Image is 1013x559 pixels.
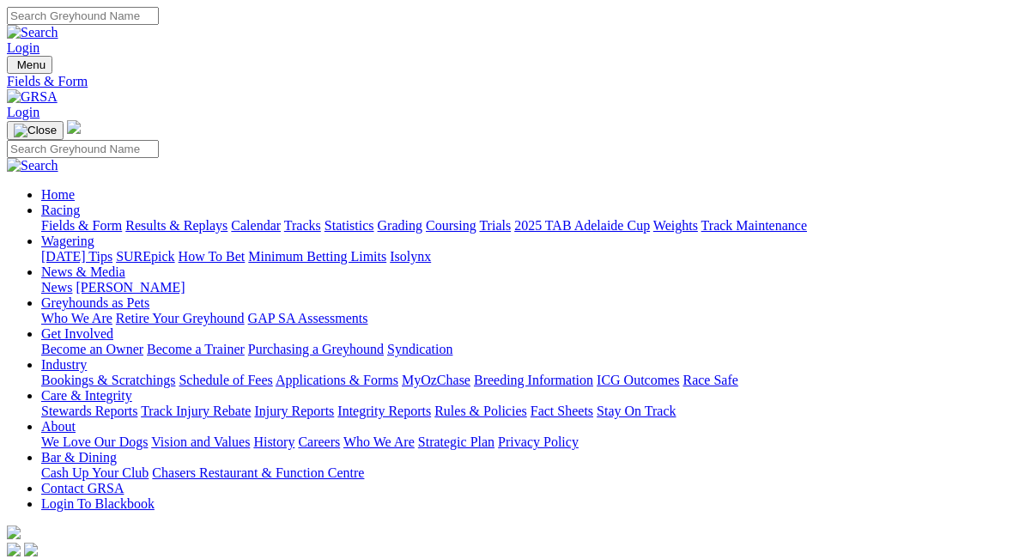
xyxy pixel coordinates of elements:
a: Trials [479,218,511,233]
a: Track Maintenance [701,218,807,233]
a: Stewards Reports [41,404,137,418]
a: Track Injury Rebate [141,404,251,418]
span: Menu [17,58,45,71]
a: Purchasing a Greyhound [248,342,384,356]
img: facebook.svg [7,543,21,556]
a: Results & Replays [125,218,227,233]
a: Contact GRSA [41,481,124,495]
a: Applications & Forms [276,373,398,387]
a: How To Bet [179,249,246,264]
a: Fields & Form [7,74,1006,89]
a: Schedule of Fees [179,373,272,387]
a: Privacy Policy [498,434,579,449]
a: Tracks [284,218,321,233]
a: Login [7,105,39,119]
a: Injury Reports [254,404,334,418]
div: News & Media [41,280,1006,295]
a: Home [41,187,75,202]
a: Login To Blackbook [41,496,155,511]
a: Stay On Track [597,404,676,418]
a: Coursing [426,218,476,233]
div: Care & Integrity [41,404,1006,419]
a: News & Media [41,264,125,279]
img: Search [7,158,58,173]
a: [PERSON_NAME] [76,280,185,295]
a: News [41,280,72,295]
a: Syndication [387,342,452,356]
div: About [41,434,1006,450]
a: 2025 TAB Adelaide Cup [514,218,650,233]
button: Toggle navigation [7,121,64,140]
a: Careers [298,434,340,449]
a: Chasers Restaurant & Function Centre [152,465,364,480]
input: Search [7,140,159,158]
div: Racing [41,218,1006,234]
a: Industry [41,357,87,372]
a: Isolynx [390,249,431,264]
input: Search [7,7,159,25]
a: About [41,419,76,434]
a: Fact Sheets [531,404,593,418]
img: logo-grsa-white.png [67,120,81,134]
a: Vision and Values [151,434,250,449]
a: [DATE] Tips [41,249,112,264]
a: GAP SA Assessments [248,311,368,325]
div: Bar & Dining [41,465,1006,481]
img: GRSA [7,89,58,105]
a: Cash Up Your Club [41,465,149,480]
a: Login [7,40,39,55]
a: We Love Our Dogs [41,434,148,449]
a: Get Involved [41,326,113,341]
div: Industry [41,373,1006,388]
img: logo-grsa-white.png [7,526,21,539]
a: Grading [378,218,422,233]
img: twitter.svg [24,543,38,556]
a: Who We Are [41,311,112,325]
a: Care & Integrity [41,388,132,403]
a: MyOzChase [402,373,470,387]
a: Become a Trainer [147,342,245,356]
a: ICG Outcomes [597,373,679,387]
button: Toggle navigation [7,56,52,74]
a: Fields & Form [41,218,122,233]
a: Bar & Dining [41,450,117,465]
a: Weights [653,218,698,233]
a: Rules & Policies [434,404,527,418]
div: Get Involved [41,342,1006,357]
a: Calendar [231,218,281,233]
a: Who We Are [343,434,415,449]
a: Strategic Plan [418,434,494,449]
img: Close [14,124,57,137]
a: Minimum Betting Limits [248,249,386,264]
a: Race Safe [682,373,737,387]
a: Wagering [41,234,94,248]
div: Greyhounds as Pets [41,311,1006,326]
a: Statistics [325,218,374,233]
a: Breeding Information [474,373,593,387]
div: Wagering [41,249,1006,264]
a: Racing [41,203,80,217]
a: Integrity Reports [337,404,431,418]
a: Bookings & Scratchings [41,373,175,387]
a: Become an Owner [41,342,143,356]
a: Greyhounds as Pets [41,295,149,310]
img: Search [7,25,58,40]
a: Retire Your Greyhound [116,311,245,325]
a: SUREpick [116,249,174,264]
a: History [253,434,294,449]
